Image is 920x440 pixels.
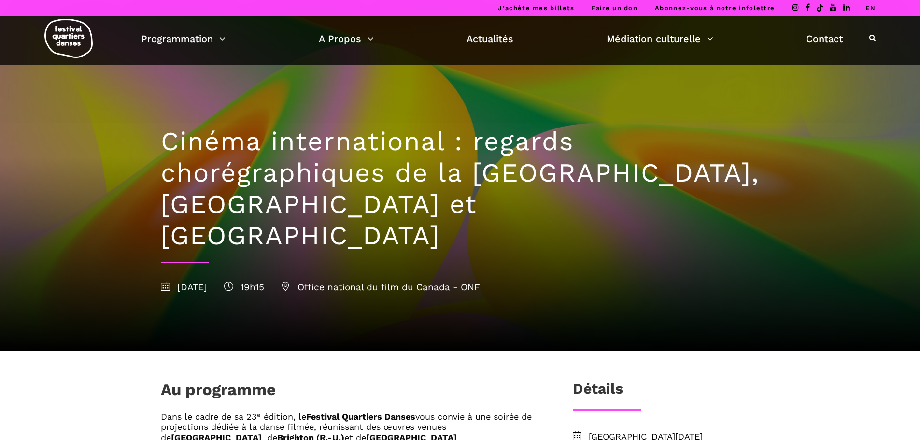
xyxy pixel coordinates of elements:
span: Office national du film du Canada - ONF [281,282,480,293]
a: EN [865,4,876,12]
span: [DATE] [161,282,207,293]
a: Abonnez-vous à notre infolettre [655,4,775,12]
span: 19h15 [224,282,264,293]
h3: Détails [573,380,623,404]
a: J’achète mes billets [498,4,574,12]
h1: Cinéma international : regards chorégraphiques de la [GEOGRAPHIC_DATA], [GEOGRAPHIC_DATA] et [GEO... [161,126,760,251]
a: Contact [806,30,843,47]
a: Faire un don [592,4,637,12]
h1: Au programme [161,380,276,404]
a: Programmation [141,30,226,47]
img: logo-fqd-med [44,19,93,58]
a: A Propos [319,30,374,47]
span: Dans le cadre de sa 23ᵉ édition, le [161,412,306,422]
a: Actualités [467,30,513,47]
b: Festival Quartiers Danses [306,412,415,422]
a: Médiation culturelle [607,30,713,47]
